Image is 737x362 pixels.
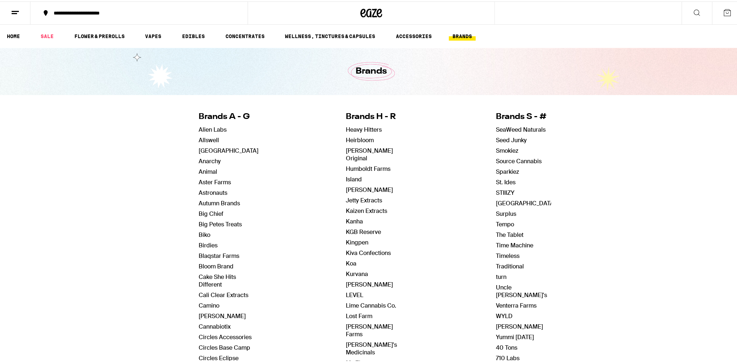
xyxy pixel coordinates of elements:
[496,282,547,297] a: Uncle [PERSON_NAME]'s
[4,5,52,11] span: Hi. Need any help?
[199,124,227,132] a: Alien Labs
[346,300,396,308] a: Lime Cannabis Co.
[346,145,393,161] a: [PERSON_NAME] Original
[346,279,393,287] a: [PERSON_NAME]
[496,124,546,132] a: SeaWeed Naturals
[346,195,382,203] a: Jetty Extracts
[199,251,239,258] a: Blaqstar Farms
[496,240,533,248] a: Time Machine
[346,124,382,132] a: Heavy Hitters
[496,166,519,174] a: Sparkiez
[346,311,372,318] a: Lost Farm
[199,321,231,329] a: Cannabiotix
[356,64,387,76] h1: Brands
[346,164,390,171] a: Humboldt Farms
[496,209,516,216] a: Surplus
[199,261,233,269] a: Bloom Brand
[199,166,217,174] a: Animal
[71,30,128,39] a: FLOWER & PREROLLS
[496,230,523,237] a: The Tablet
[199,240,218,248] a: Birdies
[3,30,24,39] a: HOME
[199,145,258,153] a: [GEOGRAPHIC_DATA]
[496,321,543,329] a: [PERSON_NAME]
[346,227,381,234] a: KGB Reserve
[346,110,409,121] h4: Brands H - R
[199,342,250,350] a: Circles Base Camp
[496,110,556,121] h4: Brands S - #
[199,110,258,121] h4: Brands A - G
[346,290,363,297] a: LEVEL
[346,237,368,245] a: Kingpen
[346,248,391,255] a: Kiva Confections
[496,188,514,195] a: STIIIZY
[346,340,397,355] a: [PERSON_NAME]'s Medicinals
[199,353,239,361] a: Circles Eclipse
[199,219,242,227] a: Big Petes Treats
[346,185,393,192] a: [PERSON_NAME]
[199,311,246,318] a: [PERSON_NAME]
[141,30,165,39] a: VAPES
[496,198,556,206] a: [GEOGRAPHIC_DATA]
[199,156,221,164] a: Anarchy
[222,30,268,39] a: CONCENTRATES
[346,269,368,276] a: Kurvana
[199,230,210,237] a: Biko
[392,30,435,39] a: ACCESSORIES
[496,342,517,350] a: 40 Tons
[496,272,506,279] a: turn
[199,209,223,216] a: Big Chief
[496,300,537,308] a: Venterra Farms
[178,30,208,39] a: EDIBLES
[346,258,356,266] a: Koa
[199,290,248,297] a: Cali Clear Extracts
[37,30,57,39] a: SALE
[199,177,231,185] a: Aster Farms
[346,206,387,213] a: Kaizen Extracts
[199,272,236,287] a: Cake She Hits Different
[496,353,519,361] a: 710 Labs
[449,30,476,39] a: BRANDS
[496,219,514,227] a: Tempo
[199,135,219,143] a: Allswell
[496,177,516,185] a: St. Ides
[281,30,379,39] a: WELLNESS, TINCTURES & CAPSULES
[199,332,252,340] a: Circles Accessories
[496,311,513,318] a: WYLD
[496,145,518,153] a: Smokiez
[496,156,542,164] a: Source Cannabis
[199,198,240,206] a: Autumn Brands
[199,188,227,195] a: Astronauts
[496,135,527,143] a: Seed Junky
[346,174,362,182] a: Island
[346,216,363,224] a: Kanha
[199,300,219,308] a: Camino
[346,135,374,143] a: Heirbloom
[496,332,534,340] a: Yummi [DATE]
[496,251,519,258] a: Timeless
[346,321,393,337] a: [PERSON_NAME] Farms
[496,261,524,269] a: Traditional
